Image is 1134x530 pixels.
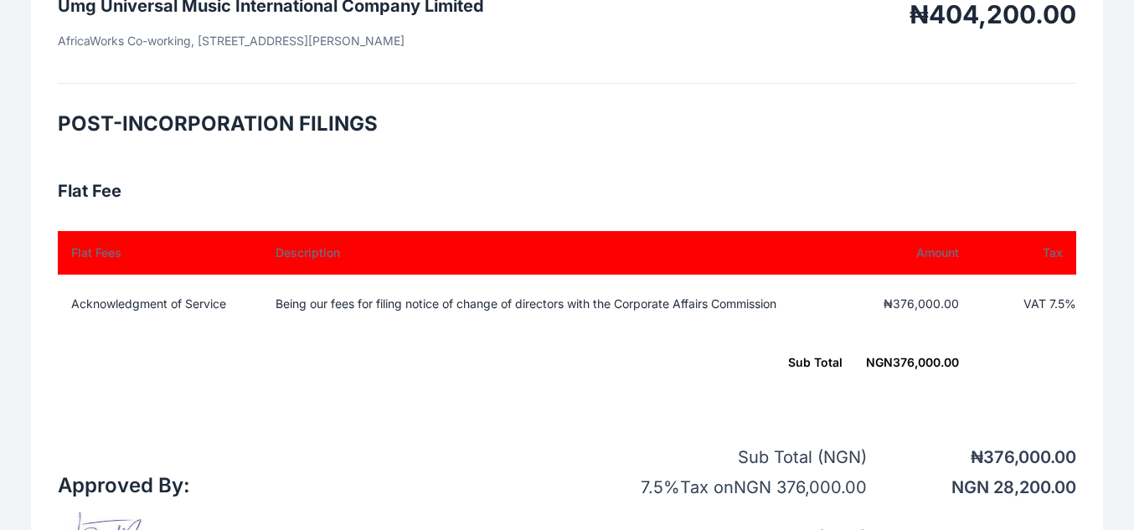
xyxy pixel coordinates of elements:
[867,476,1076,499] p: NGN 28,200.00
[58,275,255,333] td: Acknowledgment of Service
[574,445,867,469] p: Sub Total ( NGN )
[255,333,843,392] td: Sub Total
[843,333,972,392] td: NGN 376,000.00
[58,178,1076,204] h3: Flat Fee
[574,476,867,499] p: 7.5 % Tax on NGN 376,000.00
[843,231,972,275] th: Amount
[58,472,195,499] h2: Approved By:
[255,275,843,333] td: Being our fees for filing notice of change of directors with the Corporate Affairs Commission
[58,111,1076,137] h2: POST-INCORPORATION FILINGS
[843,275,972,333] td: ₦376,000.00
[972,231,1076,275] th: Tax
[972,275,1076,333] td: VAT 7.5 %
[58,33,484,49] p: AfricaWorks Co-working, [STREET_ADDRESS][PERSON_NAME]
[867,445,1076,469] p: ₦ 376,000.00
[255,231,843,275] th: Description
[58,231,255,275] th: Flat Fees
